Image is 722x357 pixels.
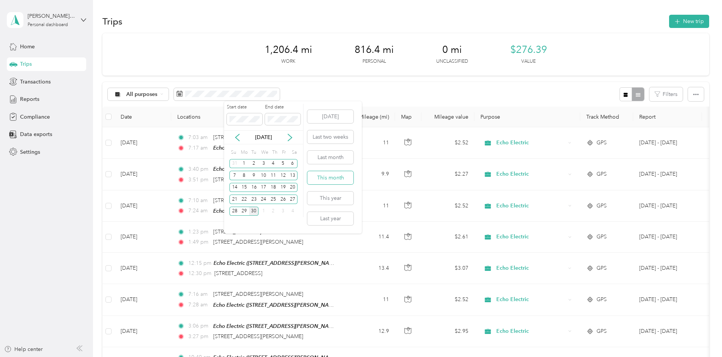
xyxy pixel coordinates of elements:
[496,264,566,272] span: Echo Electric
[260,147,268,158] div: We
[288,171,298,180] div: 13
[268,207,278,216] div: 2
[249,171,259,180] div: 9
[345,222,395,253] td: 11.4
[115,190,171,222] td: [DATE]
[345,284,395,315] td: 11
[115,222,171,253] td: [DATE]
[597,170,607,178] span: GPS
[278,159,288,168] div: 5
[213,145,339,151] span: Echo Electric ([STREET_ADDRESS][PERSON_NAME])
[188,290,210,298] span: 7:16 am
[421,316,474,347] td: $2.95
[115,127,171,159] td: [DATE]
[307,212,353,225] button: Last year
[288,183,298,192] div: 20
[188,176,210,184] span: 3:51 pm
[597,264,607,272] span: GPS
[496,202,566,210] span: Echo Electric
[265,104,301,111] label: End date
[20,43,35,51] span: Home
[239,147,248,158] div: Mo
[345,190,395,222] td: 11
[20,95,39,103] span: Reports
[265,44,312,56] span: 1,206.4 mi
[421,127,474,159] td: $2.52
[115,253,171,284] td: [DATE]
[259,159,268,168] div: 3
[115,107,171,127] th: Date
[288,159,298,168] div: 6
[214,270,262,277] span: [STREET_ADDRESS]
[421,190,474,222] td: $2.52
[229,159,239,168] div: 31
[259,183,268,192] div: 17
[307,110,353,123] button: [DATE]
[214,260,340,266] span: Echo Electric ([STREET_ADDRESS][PERSON_NAME])
[259,207,268,216] div: 1
[345,127,395,159] td: 11
[597,327,607,335] span: GPS
[20,60,32,68] span: Trips
[278,171,288,180] div: 12
[268,171,278,180] div: 11
[307,151,353,164] button: Last month
[633,159,702,190] td: Sep 1 - 30, 2025
[249,159,259,168] div: 2
[496,170,566,178] span: Echo Electric
[188,196,210,205] span: 7:10 am
[278,195,288,204] div: 26
[288,207,298,216] div: 4
[115,284,171,315] td: [DATE]
[496,233,566,241] span: Echo Electric
[20,130,52,138] span: Data exports
[188,238,210,246] span: 1:49 pm
[510,44,547,56] span: $276.39
[188,322,210,330] span: 3:06 pm
[213,166,339,172] span: Echo Electric ([STREET_ADDRESS][PERSON_NAME])
[268,159,278,168] div: 4
[28,23,68,27] div: Personal dashboard
[281,147,288,158] div: Fr
[20,78,51,86] span: Transactions
[239,159,249,168] div: 1
[20,148,40,156] span: Settings
[229,171,239,180] div: 7
[597,295,607,304] span: GPS
[597,233,607,241] span: GPS
[345,107,395,127] th: Mileage (mi)
[4,345,43,353] button: Help center
[250,147,257,158] div: Tu
[271,147,278,158] div: Th
[633,190,702,222] td: Sep 1 - 30, 2025
[288,195,298,204] div: 27
[239,183,249,192] div: 15
[188,301,210,309] span: 7:28 am
[188,269,211,278] span: 12:30 pm
[249,207,259,216] div: 30
[188,207,210,215] span: 7:24 am
[227,104,262,111] label: Start date
[115,159,171,190] td: [DATE]
[442,44,462,56] span: 0 mi
[307,171,353,184] button: This month
[345,159,395,190] td: 9.9
[213,302,339,308] span: Echo Electric ([STREET_ADDRESS][PERSON_NAME])
[213,176,303,183] span: [STREET_ADDRESS][PERSON_NAME]
[307,192,353,205] button: This year
[213,239,303,245] span: [STREET_ADDRESS][PERSON_NAME]
[597,202,607,210] span: GPS
[355,44,394,56] span: 816.4 mi
[259,171,268,180] div: 10
[188,332,210,341] span: 3:27 pm
[188,259,211,267] span: 12:15 pm
[395,107,421,127] th: Map
[213,229,261,235] span: [STREET_ADDRESS]
[278,207,288,216] div: 3
[248,133,279,141] p: [DATE]
[278,183,288,192] div: 19
[259,195,268,204] div: 24
[680,315,722,357] iframe: Everlance-gr Chat Button Frame
[188,228,210,236] span: 1:23 pm
[239,171,249,180] div: 8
